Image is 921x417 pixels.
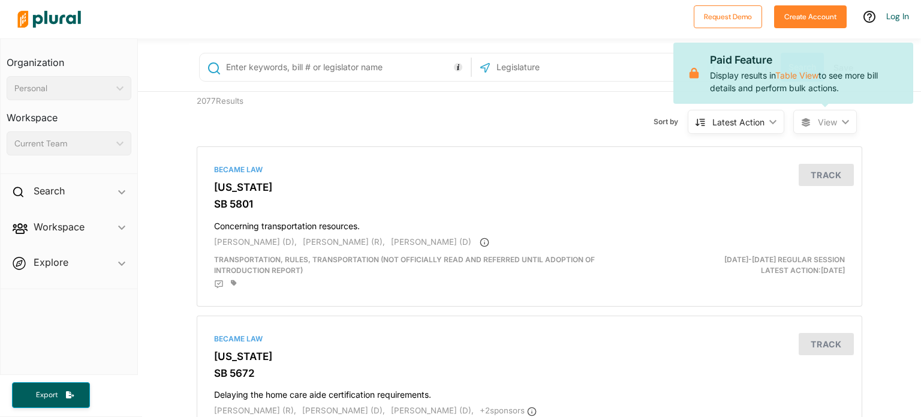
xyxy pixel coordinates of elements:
h2: Search [34,184,65,197]
h3: [US_STATE] [214,181,845,193]
a: Request Demo [694,10,762,22]
h3: Workspace [7,100,131,127]
span: [PERSON_NAME] (R), [214,406,296,415]
h3: [US_STATE] [214,350,845,362]
div: Current Team [14,137,112,150]
span: + 2 sponsor s [480,406,537,415]
button: Export [12,382,90,408]
h4: Concerning transportation resources. [214,215,845,232]
span: [PERSON_NAME] (D) [391,237,471,247]
button: Request Demo [694,5,762,28]
div: Became Law [214,334,845,344]
div: Became Law [214,164,845,175]
p: Paid Feature [710,52,904,68]
span: [PERSON_NAME] (D), [302,406,385,415]
div: 2077 Results [188,92,359,137]
button: Track [799,164,854,186]
span: [DATE]-[DATE] Regular Session [724,255,845,264]
div: Latest Action: [DATE] [637,254,854,276]
a: Create Account [774,10,847,22]
div: Add tags [231,280,237,287]
span: Sort by [654,116,688,127]
div: Personal [14,82,112,95]
button: Create Account [774,5,847,28]
input: Enter keywords, bill # or legislator name [225,56,468,79]
span: Transportation, Rules, Transportation (Not Officially read and referred until adoption of Introdu... [214,255,595,275]
h3: SB 5801 [214,198,845,210]
span: [PERSON_NAME] (D), [391,406,474,415]
input: Legislature [495,56,624,79]
p: Display results in to see more bill details and perform bulk actions. [710,52,904,94]
span: Export [28,390,66,400]
button: Track [799,333,854,355]
h3: Organization [7,45,131,71]
div: Add Position Statement [214,280,224,289]
span: [PERSON_NAME] (D), [214,237,297,247]
span: View [818,116,837,128]
h4: Delaying the home care aide certification requirements. [214,384,845,400]
span: [PERSON_NAME] (R), [303,237,385,247]
div: Latest Action [712,116,765,128]
a: Log In [886,11,909,22]
a: Table View [775,70,818,80]
h3: SB 5672 [214,367,845,379]
div: Tooltip anchor [453,62,463,73]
